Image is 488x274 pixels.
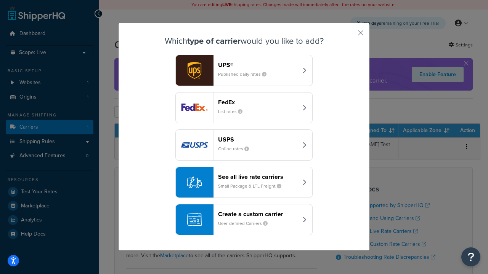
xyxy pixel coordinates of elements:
small: User-defined Carriers [218,220,274,227]
small: Online rates [218,145,255,152]
small: Small Package & LTL Freight [218,183,287,190]
img: icon-carrier-liverate-becf4550.svg [187,175,202,190]
button: See all live rate carriersSmall Package & LTL Freight [175,167,313,198]
strong: type of carrier [187,35,241,47]
button: ups logoUPS®Published daily rates [175,55,313,86]
button: usps logoUSPSOnline rates [175,129,313,161]
button: Open Resource Center [461,247,480,266]
header: USPS [218,136,298,143]
small: Published daily rates [218,71,273,78]
h3: Which would you like to add? [138,37,350,46]
button: Create a custom carrierUser-defined Carriers [175,204,313,235]
img: icon-carrier-custom-c93b8a24.svg [187,212,202,227]
header: See all live rate carriers [218,173,298,180]
button: fedEx logoFedExList rates [175,92,313,123]
img: usps logo [176,130,213,160]
img: ups logo [176,55,213,86]
small: List rates [218,108,249,115]
header: UPS® [218,61,298,68]
img: fedEx logo [176,92,213,123]
header: FedEx [218,99,298,106]
header: Create a custom carrier [218,210,298,218]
